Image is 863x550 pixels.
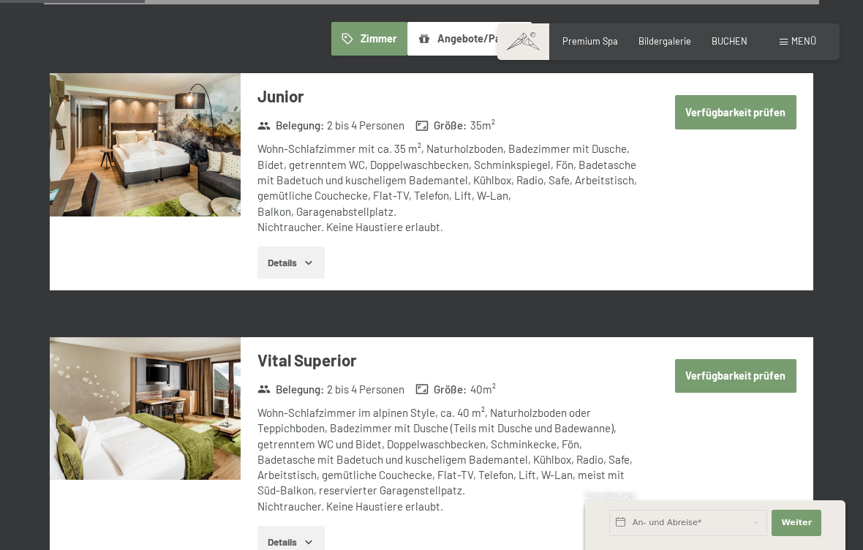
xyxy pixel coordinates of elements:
[257,141,641,235] div: Wohn-Schlafzimmer mit ca. 35 m², Naturholzboden, Badezimmer mit Dusche, Bidet, getrenntem WC, Dop...
[585,491,636,500] span: Schnellanfrage
[470,118,495,133] span: 35 m²
[257,118,324,133] strong: Belegung :
[415,382,467,397] strong: Größe :
[257,246,324,279] button: Details
[407,22,532,56] button: Angebote/Pakete
[50,73,241,216] img: mss_renderimg.php
[712,35,747,47] a: BUCHEN
[675,359,796,393] button: Verfügbarkeit prüfen
[327,382,404,397] span: 2 bis 4 Personen
[331,22,407,56] button: Zimmer
[50,337,241,481] img: mss_renderimg.php
[772,510,821,536] button: Weiter
[781,517,812,529] span: Weiter
[257,85,641,108] h3: Junior
[327,118,404,133] span: 2 bis 4 Personen
[470,382,496,397] span: 40 m²
[638,35,691,47] a: Bildergalerie
[791,35,816,47] span: Menü
[415,118,467,133] strong: Größe :
[257,382,324,397] strong: Belegung :
[675,95,796,129] button: Verfügbarkeit prüfen
[562,35,618,47] a: Premium Spa
[257,405,641,514] div: Wohn-Schlafzimmer im alpinen Style, ca. 40 m², Naturholzboden oder Teppichboden, Badezimmer mit D...
[257,349,641,372] h3: Vital Superior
